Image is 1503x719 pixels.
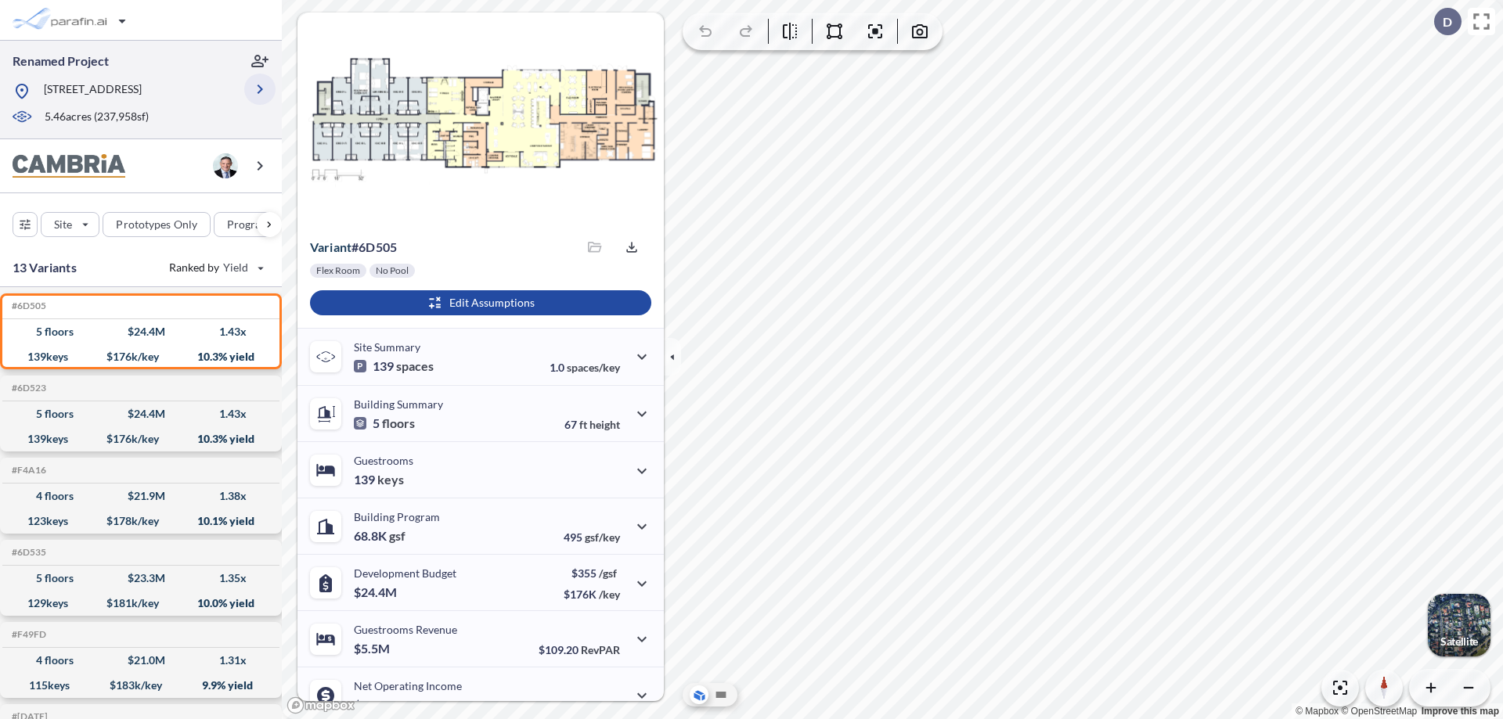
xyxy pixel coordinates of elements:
p: 1.0 [550,361,620,374]
p: $5.5M [354,641,392,656]
p: Guestrooms [354,454,413,467]
span: RevPAR [581,643,620,656]
p: Site Summary [354,340,420,354]
span: Variant [310,239,351,254]
p: 68.8K [354,528,405,544]
p: 495 [564,530,620,544]
h5: Click to copy the code [9,300,46,311]
button: Prototypes Only [103,212,211,237]
p: $2.5M [354,697,392,713]
p: $355 [564,566,620,580]
p: $24.4M [354,584,399,600]
p: Development Budget [354,566,456,580]
a: Mapbox homepage [287,696,355,714]
p: $176K [564,588,620,601]
h5: Click to copy the code [9,547,46,558]
p: 13 Variants [13,258,77,277]
p: No Pool [376,264,409,277]
span: height [589,418,620,431]
span: /key [599,588,620,601]
button: Site Plan [712,685,730,704]
p: 5 [354,415,415,431]
button: Program [214,212,298,237]
p: Building Program [354,510,440,523]
p: Prototypes Only [116,217,197,232]
span: Yield [223,260,249,275]
p: 139 [354,358,434,374]
span: gsf [389,528,405,544]
p: Satellite [1440,635,1478,648]
button: Site [41,212,99,237]
img: Switcher Image [1428,594,1490,656]
img: BrandImage [13,154,125,178]
p: Edit Assumptions [449,295,535,311]
p: Site [54,217,72,232]
a: Mapbox [1296,706,1339,717]
button: Edit Assumptions [310,290,651,315]
button: Ranked by Yield [157,255,274,280]
span: spaces [396,358,434,374]
a: Improve this map [1422,706,1499,717]
p: $109.20 [539,643,620,656]
p: 45.0% [553,699,620,713]
a: OpenStreetMap [1341,706,1417,717]
h5: Click to copy the code [9,383,46,394]
p: [STREET_ADDRESS] [44,81,142,101]
span: gsf/key [585,530,620,544]
span: floors [382,415,415,431]
p: Program [227,217,271,232]
h5: Click to copy the code [9,629,46,640]
span: spaces/key [567,361,620,374]
p: Guestrooms Revenue [354,623,457,636]
p: 67 [564,418,620,431]
p: Building Summary [354,397,443,411]
button: Aerial View [690,685,708,704]
p: D [1443,15,1452,29]
span: /gsf [599,566,617,580]
span: keys [377,472,404,487]
button: Switcher ImageSatellite [1428,594,1490,656]
span: ft [579,418,587,431]
p: 5.46 acres ( 237,958 sf) [45,109,149,126]
span: margin [586,699,620,713]
img: user logo [213,153,238,178]
p: Renamed Project [13,52,109,70]
p: 139 [354,472,404,487]
p: Net Operating Income [354,679,462,692]
p: Flex Room [316,264,360,277]
h5: Click to copy the code [9,465,46,476]
p: # 6d505 [310,239,397,255]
